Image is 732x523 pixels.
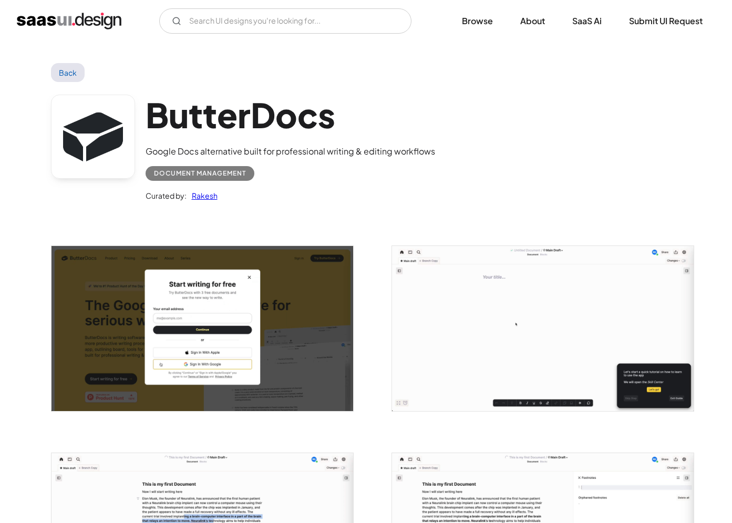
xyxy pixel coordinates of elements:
form: Email Form [159,8,411,34]
a: home [17,13,121,29]
img: 6629d934396f0a9dedf0f1e9_Signup.jpg [51,246,353,411]
a: open lightbox [392,246,694,411]
a: Rakesh [187,189,218,202]
a: Back [51,63,85,82]
div: Curated by: [146,189,187,202]
div: Google Docs alternative built for professional writing & editing workflows [146,145,435,158]
h1: ButterDocs [146,95,435,135]
a: Browse [449,9,506,33]
a: About [508,9,558,33]
img: 6629d9349e6d6725b480e5c3_Home%20Screen.jpg [392,246,694,411]
a: open lightbox [51,246,353,411]
div: Document Management [154,167,246,180]
a: SaaS Ai [560,9,614,33]
input: Search UI designs you're looking for... [159,8,411,34]
a: Submit UI Request [616,9,715,33]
